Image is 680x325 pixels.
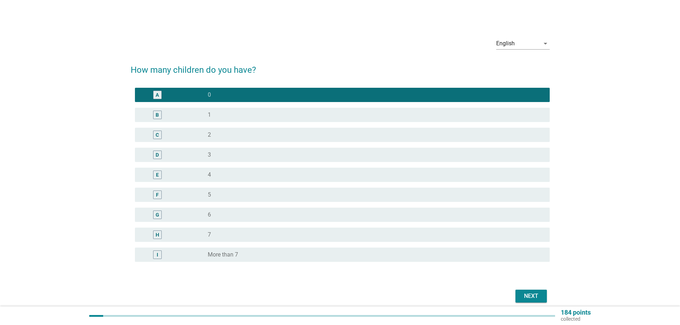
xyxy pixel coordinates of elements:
div: E [156,171,159,179]
div: English [496,40,515,47]
button: Next [515,290,547,303]
div: I [157,251,158,259]
div: F [156,191,159,199]
i: arrow_drop_down [541,39,550,48]
h2: How many children do you have? [131,56,550,76]
label: 7 [208,231,211,238]
label: 0 [208,91,211,98]
label: More than 7 [208,251,238,258]
label: 4 [208,171,211,178]
div: A [156,91,159,99]
div: D [156,151,159,159]
div: C [156,131,159,139]
div: B [156,111,159,119]
label: 3 [208,151,211,158]
label: 5 [208,191,211,198]
p: 184 points [561,309,591,316]
label: 1 [208,111,211,118]
label: 6 [208,211,211,218]
div: Next [521,292,541,300]
div: H [156,231,159,239]
p: collected [561,316,591,322]
div: G [156,211,159,219]
label: 2 [208,131,211,138]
